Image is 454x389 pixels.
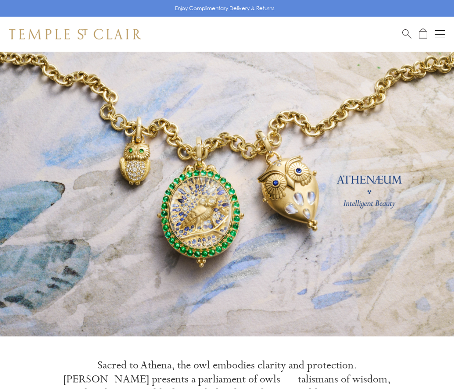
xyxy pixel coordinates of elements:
p: Enjoy Complimentary Delivery & Returns [175,4,275,13]
img: Temple St. Clair [9,29,141,39]
a: Open Shopping Bag [419,28,427,39]
button: Open navigation [435,29,445,39]
a: Search [402,28,411,39]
